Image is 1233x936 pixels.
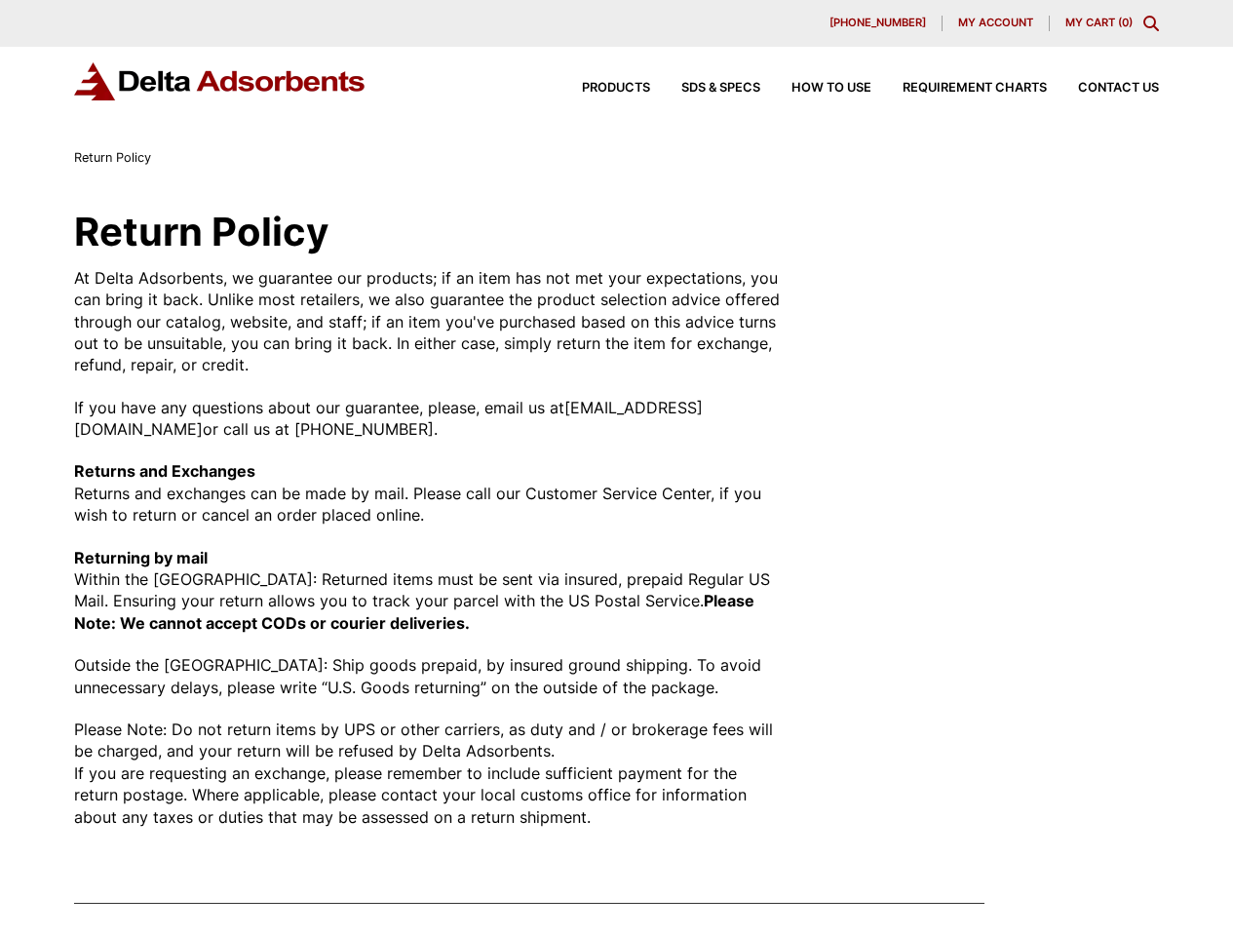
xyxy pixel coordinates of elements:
p: At Delta Adsorbents, we guarantee our products; if an item has not met your expectations, you can... [74,267,782,376]
span: SDS & SPECS [681,82,760,95]
span: Contact Us [1078,82,1159,95]
p: Returns and exchanges can be made by mail. Please call our Customer Service Center, if you wish t... [74,460,782,526]
span: How to Use [791,82,871,95]
strong: Returning by mail [74,548,208,567]
p: Within the [GEOGRAPHIC_DATA]: Returned items must be sent via insured, prepaid Regular US Mail. E... [74,547,782,635]
span: My account [958,18,1033,28]
img: Delta Adsorbents [74,62,366,100]
a: [PHONE_NUMBER] [814,16,943,31]
a: SDS & SPECS [650,82,760,95]
strong: Returns and Exchanges [74,461,255,481]
div: Toggle Modal Content [1143,16,1159,31]
span: Requirement Charts [903,82,1047,95]
span: [PHONE_NUMBER] [829,18,926,28]
span: Products [582,82,650,95]
a: How to Use [760,82,871,95]
p: If you have any questions about our guarantee, please, email us at [EMAIL_ADDRESS][DOMAIN_NAME] o... [74,397,782,441]
strong: Please Note: We cannot accept CODs or courier deliveries. [74,591,754,632]
a: My Cart (0) [1065,16,1133,29]
p: Please Note: Do not return items by UPS or other carriers, as duty and / or brokerage fees will b... [74,719,782,828]
a: Requirement Charts [871,82,1047,95]
a: Contact Us [1047,82,1159,95]
a: Products [551,82,650,95]
span: Return Policy [74,150,151,165]
h1: Return Policy [74,213,782,252]
span: 0 [1122,16,1129,29]
a: My account [943,16,1050,31]
p: Outside the [GEOGRAPHIC_DATA]: Ship goods prepaid, by insured ground shipping. To avoid unnecessa... [74,654,782,698]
